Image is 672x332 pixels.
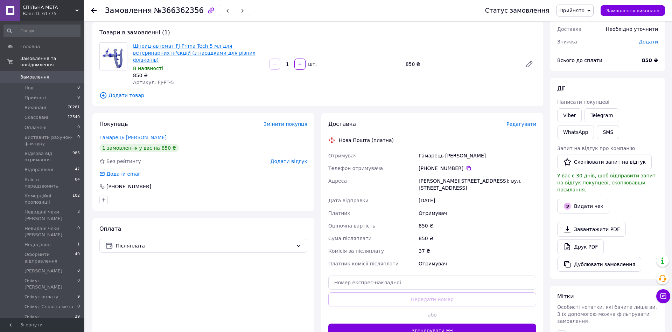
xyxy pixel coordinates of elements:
[77,242,80,248] span: 1
[20,43,40,50] span: Головна
[20,74,49,80] span: Замовлення
[557,99,609,105] span: Написати покупцеві
[328,223,375,229] span: Оціночна вартість
[557,108,582,122] a: Viber
[559,8,584,13] span: Прийнято
[116,242,293,250] span: Післяплата
[77,85,80,91] span: 0
[557,26,581,32] span: Доставка
[557,85,565,92] span: Дії
[99,92,536,99] span: Додати товар
[99,29,170,36] span: Товари в замовленні (1)
[100,43,127,70] img: Шприц-автомат FJ Prima Tech 5 мл для ветеринарних ін'єкцій (з насадками для різних флаконів)
[3,25,80,37] input: Пошук
[557,145,635,151] span: Запит на відгук про компанію
[328,210,350,216] span: Платник
[417,232,538,245] div: 850 ₴
[557,57,602,63] span: Всього до сплати
[642,57,658,63] b: 850 ₴
[77,124,80,131] span: 0
[557,257,641,272] button: Дублювати замовлення
[77,134,80,147] span: 0
[417,194,538,207] div: [DATE]
[24,268,62,274] span: [PERSON_NAME]
[77,294,80,300] span: 9
[99,135,167,140] a: Гамарець [PERSON_NAME]
[422,311,442,318] span: або
[328,178,347,184] span: Адреса
[91,7,97,14] div: Повернутися назад
[601,5,665,16] button: Замовлення виконано
[557,155,652,169] button: Скопіювати запит на відгук
[68,114,80,121] span: 12540
[106,170,141,177] div: Додати email
[24,304,73,310] span: Очікує Спільна мета
[75,251,80,264] span: 40
[23,4,75,11] span: СПІЛЬНА МЕТА
[24,314,75,326] span: Очікує [PERSON_NAME]
[75,177,80,189] span: 84
[24,85,35,91] span: Нові
[557,304,657,324] span: Особисті нотатки, які бачите лише ви. З їх допомогою можна фільтрувати замовлення
[264,121,307,127] span: Змінити покупця
[417,219,538,232] div: 850 ₴
[417,257,538,270] div: Отримувач
[403,59,519,69] div: 850 ₴
[417,175,538,194] div: [PERSON_NAME][STREET_ADDRESS]: вул. [STREET_ADDRESS]
[99,225,121,232] span: Оплата
[506,121,536,127] span: Редагувати
[24,150,72,163] span: Відмова від отримання
[328,236,372,241] span: Сума післяплати
[306,61,317,68] div: шт.
[639,39,658,45] span: Додати
[68,104,80,111] span: 70281
[328,248,384,254] span: Комісія за післяплату
[99,170,141,177] div: Додати email
[557,222,626,237] a: Завантажити PDF
[77,225,80,238] span: 0
[557,173,656,192] span: У вас є 30 днів, щоб відправити запит на відгук покупцеві, скопіювавши посилання.
[656,289,670,303] button: Чат з покупцем
[24,193,72,205] span: Комерційні пропозиції
[557,239,604,254] a: Друк PDF
[584,108,619,122] a: Telegram
[328,165,383,171] span: Телефон отримувача
[328,153,357,158] span: Отримувач
[485,7,549,14] div: Статус замовлення
[77,268,80,274] span: 0
[557,125,594,139] a: WhatsApp
[105,6,152,15] span: Замовлення
[133,80,174,85] span: Артикул: FJ-PT-5
[99,144,179,152] div: 1 замовлення у вас на 850 ₴
[24,104,46,111] span: Виконані
[24,167,53,173] span: Відправлені
[24,251,75,264] span: Оформити відправлення
[24,242,51,248] span: Недодзвон
[328,261,399,266] span: Платник комісії післяплати
[72,193,80,205] span: 102
[328,198,369,203] span: Дата відправки
[606,8,659,13] span: Замовлення виконано
[75,314,80,326] span: 29
[24,209,77,222] span: Невидані чеки [PERSON_NAME]
[106,183,152,190] div: [PHONE_NUMBER]
[602,21,662,37] div: Необхідно уточнити
[75,167,80,173] span: 47
[417,245,538,257] div: 37 ₴
[24,124,47,131] span: Оплачені
[328,276,536,290] input: Номер експрес-накладної
[106,158,141,164] span: Без рейтингу
[337,137,395,144] div: Нова Пошта (платна)
[522,57,536,71] a: Редагувати
[271,158,307,164] span: Додати відгук
[557,39,577,45] span: Знижка
[24,225,77,238] span: Невидані чеки [PERSON_NAME]
[154,6,204,15] span: №366362356
[417,149,538,162] div: Гамарець [PERSON_NAME]
[72,150,80,163] span: 985
[328,121,356,127] span: Доставка
[20,55,84,68] span: Замовлення та повідомлення
[24,294,58,300] span: Очікує оплату
[23,11,84,17] div: Ваш ID: 61775
[24,278,77,290] span: Очікує [PERSON_NAME]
